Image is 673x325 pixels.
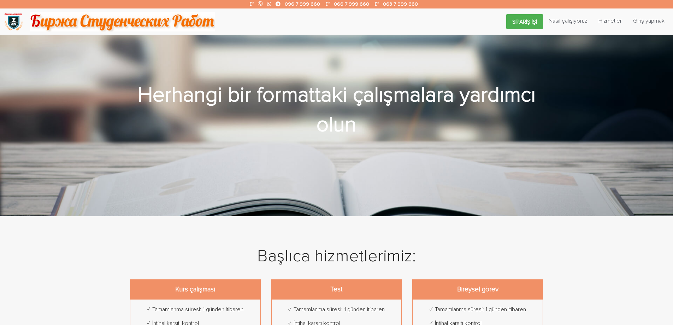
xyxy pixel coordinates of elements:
font: Hizmetler [598,17,622,24]
a: 096 7 999 660 [285,1,320,7]
a: Giriş yapmak [627,14,670,28]
font: Sipariş işi [512,18,537,25]
font: Başlıca hizmetlerimiz: [257,246,416,266]
font: Kurs çalışması [175,285,215,294]
font: Herhangi bir formattaki çalışmalara yardımcı olun [138,82,536,138]
font: Tamamlanma süresi: 1 günden itibaren [435,306,526,313]
font: Bireysel görev [457,285,498,294]
font: Nasıl çalışıyoruz [549,17,587,24]
a: 066 7 999 660 [334,1,369,7]
font: Tamamlanma süresi: 1 günden itibaren [294,306,385,313]
font: Tamamlanma süresi: 1 günden itibaren [152,306,243,313]
font: Giriş yapmak [633,17,665,24]
a: Nasıl çalışıyoruz [543,14,593,28]
a: 063 7 999 660 [383,1,418,7]
a: Hizmetler [593,14,627,28]
img: logo-135dea9cf721667cc4ddb0c1795e3ba8b7f362e3d0c04e2cc90b931989920324.png [4,12,23,31]
font: Test [330,285,342,294]
a: Sipariş işi [506,14,543,29]
img: motto-2ce64da2796df845c65ce8f9480b9c9d679903764b3ca6da4b6de107518df0fe.gif [30,12,215,31]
